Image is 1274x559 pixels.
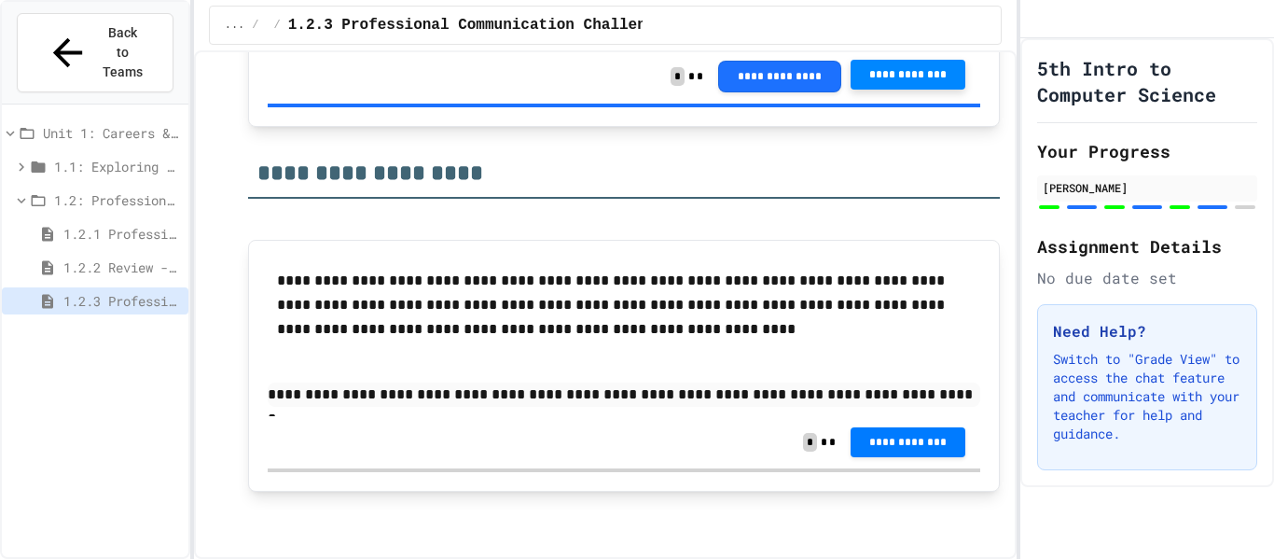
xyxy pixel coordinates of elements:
span: 1.2: Professional Communication [54,190,181,210]
span: 1.2.1 Professional Communication [63,224,181,244]
span: / [252,18,258,33]
h3: Need Help? [1053,320,1241,342]
div: No due date set [1037,267,1257,289]
h2: Your Progress [1037,138,1257,164]
span: Back to Teams [101,23,145,82]
span: / [274,18,281,33]
span: 1.2.3 Professional Communication Challenge [63,291,181,311]
h2: Assignment Details [1037,233,1257,259]
div: [PERSON_NAME] [1043,179,1252,196]
span: ... [225,18,245,33]
span: 1.2.2 Review - Professional Communication [63,258,181,277]
span: 1.2.3 Professional Communication Challenge [288,14,664,36]
h1: 5th Intro to Computer Science [1037,55,1257,107]
span: 1.1: Exploring CS Careers [54,157,181,176]
span: Unit 1: Careers & Professionalism [43,123,181,143]
p: Switch to "Grade View" to access the chat feature and communicate with your teacher for help and ... [1053,350,1241,443]
button: Back to Teams [17,13,173,92]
